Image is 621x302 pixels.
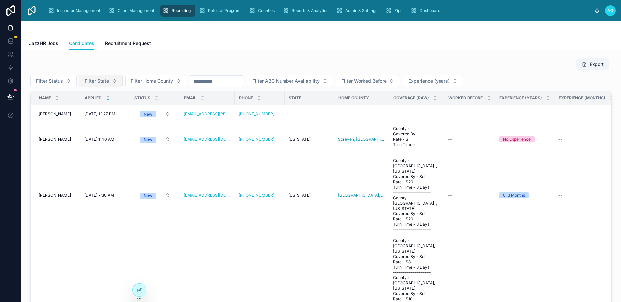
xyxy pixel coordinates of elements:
span: Phone [239,95,253,101]
a: Dashboard [408,5,445,17]
a: No Experience [499,136,550,142]
div: scrollable content [42,3,595,18]
div: New [144,137,152,143]
button: Select Button [134,108,176,120]
a: Inspector Management [46,5,105,17]
a: -- [288,111,330,117]
span: Home County [338,95,369,101]
a: [EMAIL_ADDRESS][DOMAIN_NAME] [184,137,231,142]
span: Coverage (Raw) [393,95,429,101]
a: [PERSON_NAME] [39,137,77,142]
span: -- [558,111,562,117]
a: [EMAIL_ADDRESS][DOMAIN_NAME] [184,193,231,198]
span: -- [288,111,292,117]
span: -- [448,111,452,117]
a: [GEOGRAPHIC_DATA], [GEOGRAPHIC_DATA] [338,193,385,198]
a: Candidates [69,37,94,50]
button: Select Button [336,75,400,87]
a: County - [GEOGRAPHIC_DATA] , [US_STATE] Covered By - Self Rate - $20 Turn Time - 3 Days ---------... [393,158,440,232]
span: -- [393,111,397,117]
span: Name [39,95,51,101]
a: -- [558,111,614,117]
span: [DATE] 7:30 AM [84,193,114,198]
a: [US_STATE] [288,193,330,198]
button: Select Button [247,75,333,87]
span: Recruiting [172,8,191,13]
span: -- [448,137,452,142]
span: [DATE] 11:10 AM [84,137,114,142]
span: -- [448,193,452,198]
span: Candidates [69,40,94,47]
span: Inspector Management [57,8,100,13]
a: Recruiting [160,5,195,17]
span: [US_STATE] [288,193,311,198]
a: -- [448,193,491,198]
span: Filter State [85,78,109,84]
span: Referral Program [208,8,241,13]
button: Select Button [403,75,463,87]
a: [PHONE_NUMBER] [239,111,281,117]
span: Recruitment Request [105,40,151,47]
span: -- [499,111,503,117]
a: [PERSON_NAME] [39,111,77,117]
a: Referral Program [197,5,245,17]
a: [PHONE_NUMBER] [239,137,274,142]
span: Admin & Settings [345,8,377,13]
a: [PHONE_NUMBER] [239,193,274,198]
a: Reports & Analytics [281,5,333,17]
a: County - , Covered By - Rate - $ Turn Time - ------------------- [393,126,440,152]
span: Filter ABC Number Availability [252,78,320,84]
a: Counties [247,5,279,17]
div: No Experience [503,136,531,142]
a: Client Management [106,5,159,17]
a: [DATE] 12:27 PM [84,111,126,117]
a: [DATE] 7:30 AM [84,193,126,198]
button: Select Button [30,75,77,87]
span: [DATE] 12:27 PM [84,111,115,117]
a: [PERSON_NAME] [39,193,77,198]
span: [PERSON_NAME] [39,111,71,117]
span: Experience (months) [559,95,605,101]
span: Worked Before [448,95,483,101]
div: New [144,193,152,199]
span: Status [134,95,150,101]
span: Filter Worked Before [341,78,387,84]
span: Reports & Analytics [292,8,328,13]
a: -- [558,193,614,198]
span: Filter Status [36,78,63,84]
a: 0-3 Months [499,192,550,198]
a: Select Button [134,108,176,120]
span: [PERSON_NAME] [39,193,71,198]
a: [DATE] 11:10 AM [84,137,126,142]
a: -- [338,111,385,117]
span: JazzHR Jobs [29,40,58,47]
a: -- [448,111,491,117]
span: [US_STATE] [288,137,311,142]
span: Client Management [118,8,154,13]
button: Select Button [79,75,123,87]
span: Experience (years) [408,78,450,84]
span: [PERSON_NAME] [39,137,71,142]
a: -- [558,137,614,142]
div: 0-3 Months [503,192,525,198]
img: App logo [26,5,37,16]
span: Applied [85,95,102,101]
span: -- [338,111,342,117]
a: [EMAIL_ADDRESS][PERSON_NAME][DOMAIN_NAME] [184,111,231,117]
a: Select Button [134,189,176,202]
span: Zips [394,8,402,13]
span: -- [558,193,562,198]
a: -- [393,111,440,117]
span: Email [184,95,196,101]
div: New [144,111,152,117]
a: Screven, [GEOGRAPHIC_DATA] [338,137,385,142]
span: Dashboard [420,8,440,13]
a: Select Button [134,133,176,146]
